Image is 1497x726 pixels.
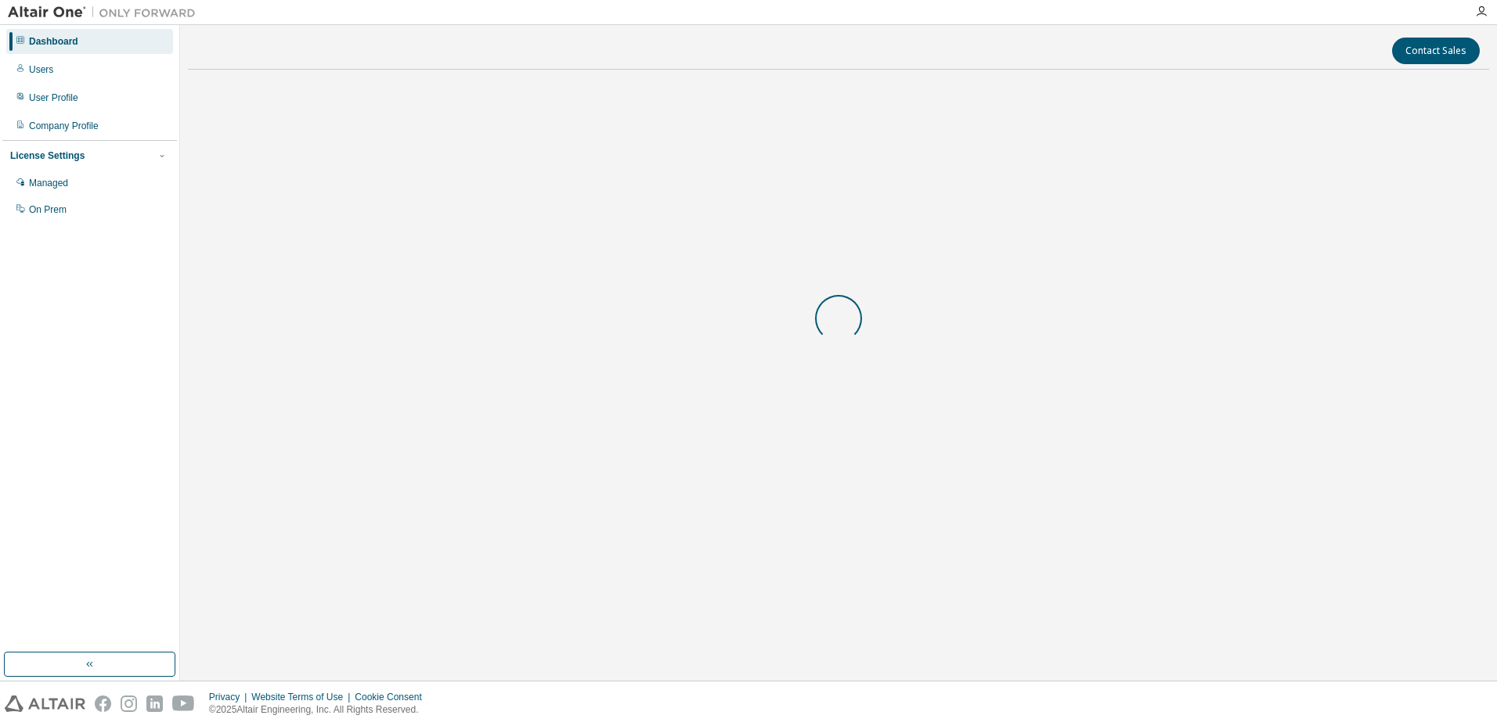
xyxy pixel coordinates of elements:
div: Dashboard [29,35,78,48]
img: youtube.svg [172,695,195,712]
div: Managed [29,177,68,189]
img: instagram.svg [121,695,137,712]
button: Contact Sales [1392,38,1480,64]
div: Company Profile [29,120,99,132]
img: Altair One [8,5,204,20]
div: Users [29,63,53,76]
div: On Prem [29,203,67,216]
div: Website Terms of Use [251,691,355,703]
img: linkedin.svg [146,695,163,712]
p: © 2025 Altair Engineering, Inc. All Rights Reserved. [209,703,431,717]
div: Privacy [209,691,251,703]
img: altair_logo.svg [5,695,85,712]
img: facebook.svg [95,695,111,712]
div: Cookie Consent [355,691,431,703]
div: User Profile [29,92,78,104]
div: License Settings [10,149,85,162]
